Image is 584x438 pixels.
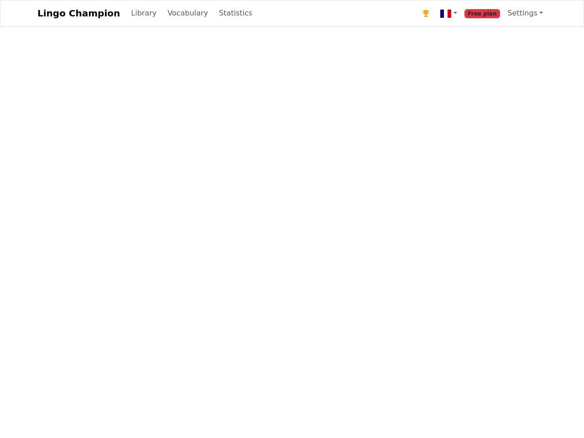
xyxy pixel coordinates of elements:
[37,4,120,22] a: Lingo Champion
[461,4,504,23] a: Free plan
[464,9,501,18] span: Free plan
[215,4,256,22] a: Statistics
[440,8,451,19] img: fr.svg
[504,4,547,22] a: Settings
[164,4,212,22] a: Vocabulary
[127,4,160,22] a: Library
